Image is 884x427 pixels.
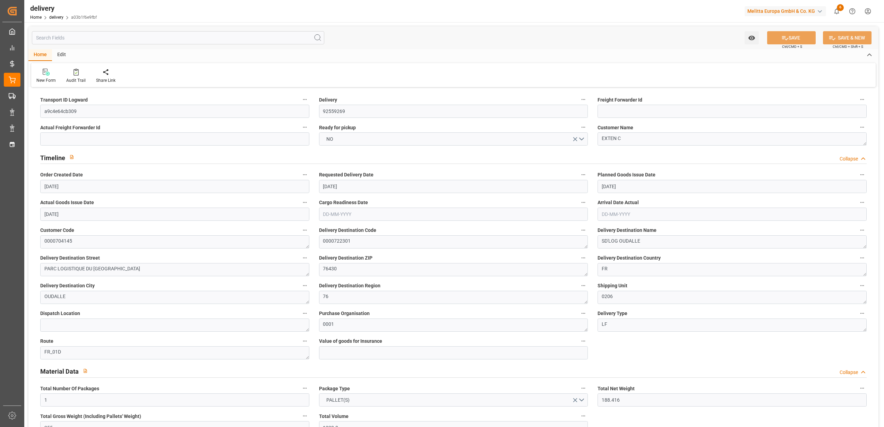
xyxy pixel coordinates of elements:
textarea: FR_01D [40,346,309,359]
textarea: 0000704145 [40,235,309,249]
button: Ready for pickup [579,123,588,132]
span: Dispatch Location [40,310,80,317]
button: show 6 new notifications [829,3,844,19]
textarea: 0206 [598,291,867,304]
button: open menu [745,31,759,44]
div: Collapse [840,155,858,163]
textarea: PARC LOGISTIQUE DU [GEOGRAPHIC_DATA] [40,263,309,276]
input: DD-MM-YYYY [319,208,588,221]
span: Ready for pickup [319,124,356,131]
div: Collapse [840,369,858,376]
span: Planned Goods Issue Date [598,171,655,178]
span: Total Gross Weight (Including Pallets' Weight) [40,413,141,420]
input: Search Fields [32,31,324,44]
textarea: FR [598,263,867,276]
button: Package Type [579,384,588,393]
span: Ctrl/CMD + S [782,44,802,49]
button: open menu [319,393,588,407]
button: Requested Delivery Date [579,170,588,179]
button: Customer Code [300,226,309,235]
span: Ctrl/CMD + Shift + S [833,44,863,49]
span: Order Created Date [40,171,83,178]
div: Melitta Europa GmbH & Co. KG [745,6,826,16]
button: Delivery Destination Name [858,226,867,235]
button: Transport ID Logward [300,95,309,104]
textarea: LF [598,319,867,332]
div: Share Link [96,77,115,84]
span: Shipping Unit [598,282,627,289]
button: Shipping Unit [858,281,867,290]
span: PALLET(S) [323,397,353,404]
button: Help Center [844,3,860,19]
button: Delivery Destination Street [300,253,309,262]
span: Delivery Destination Code [319,227,376,234]
span: Delivery Destination Street [40,254,100,262]
input: DD-MM-YYYY [598,208,867,221]
button: Route [300,337,309,346]
button: Delivery Destination ZIP [579,253,588,262]
button: Delivery Destination Country [858,253,867,262]
button: Total Net Weight [858,384,867,393]
a: delivery [49,15,63,20]
button: SAVE [767,31,816,44]
button: Delivery Destination City [300,281,309,290]
span: Requested Delivery Date [319,171,374,178]
span: Package Type [319,385,350,392]
button: Order Created Date [300,170,309,179]
span: Value of goods for Insurance [319,338,382,345]
textarea: SD'LOG OUDALLE [598,235,867,249]
textarea: EXTEN C [598,132,867,146]
button: open menu [319,132,588,146]
span: Delivery [319,96,337,104]
button: Arrival Date Actual [858,198,867,207]
input: DD-MM-YYYY [598,180,867,193]
span: Customer Code [40,227,74,234]
span: Total Number Of Packages [40,385,99,392]
span: Total Volume [319,413,349,420]
span: Freight Forwarder Id [598,96,642,104]
button: Total Gross Weight (Including Pallets' Weight) [300,411,309,420]
span: Route [40,338,53,345]
textarea: 0000722301 [319,235,588,249]
div: New Form [36,77,56,84]
button: Delivery Type [858,309,867,318]
span: Total Net Weight [598,385,635,392]
h2: Timeline [40,153,65,163]
button: Actual Goods Issue Date [300,198,309,207]
span: Cargo Readiness Date [319,199,368,206]
button: View description [79,364,92,377]
span: Delivery Destination City [40,282,95,289]
input: DD-MM-YYYY [40,208,309,221]
button: Purchase Organisation [579,309,588,318]
textarea: 76 [319,291,588,304]
button: Dispatch Location [300,309,309,318]
span: Delivery Destination Name [598,227,656,234]
div: delivery [30,3,97,14]
input: DD-MM-YYYY [319,180,588,193]
textarea: 76430 [319,263,588,276]
textarea: OUDALLE [40,291,309,304]
input: DD-MM-YYYY [40,180,309,193]
button: Total Volume [579,411,588,420]
span: Delivery Destination ZIP [319,254,372,262]
a: Home [30,15,42,20]
span: Purchase Organisation [319,310,370,317]
button: Delivery Destination Region [579,281,588,290]
button: Freight Forwarder Id [858,95,867,104]
button: Total Number Of Packages [300,384,309,393]
textarea: 0001 [319,319,588,332]
button: View description [65,150,78,164]
div: Home [28,49,52,61]
span: Customer Name [598,124,633,131]
span: 6 [837,4,844,11]
h2: Material Data [40,367,79,376]
button: Cargo Readiness Date [579,198,588,207]
span: Delivery Destination Region [319,282,380,289]
div: Audit Trail [66,77,86,84]
span: Delivery Destination Country [598,254,661,262]
span: Arrival Date Actual [598,199,639,206]
span: Transport ID Logward [40,96,88,104]
span: Actual Goods Issue Date [40,199,94,206]
button: Actual Freight Forwarder Id [300,123,309,132]
button: Delivery Destination Code [579,226,588,235]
